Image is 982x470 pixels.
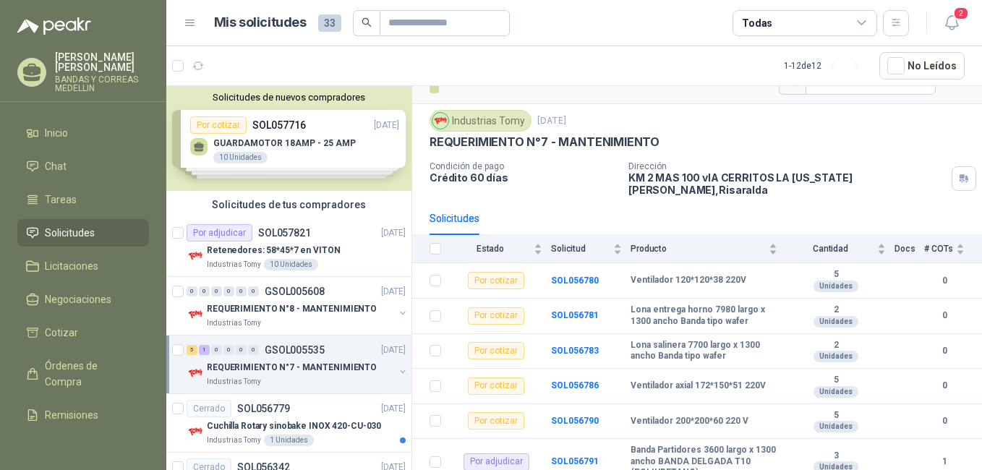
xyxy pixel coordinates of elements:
p: Dirección [628,161,946,171]
div: Solicitudes de nuevos compradoresPor cotizarSOL057716[DATE] GUARDAMOTOR 18AMP - 25 AMP10 Unidades... [166,86,411,191]
div: Solicitudes de tus compradores [166,191,411,218]
p: REQUERIMIENTO N°7 - MANTENIMIENTO [430,134,659,150]
a: 5 1 0 0 0 0 GSOL005535[DATE] Company LogoREQUERIMIENTO N°7 - MANTENIMIENTOIndustrias Tomy [187,341,409,388]
span: Órdenes de Compra [45,358,135,390]
img: Company Logo [432,113,448,129]
th: Solicitud [551,235,631,263]
a: Configuración [17,435,149,462]
span: Chat [45,158,67,174]
p: REQUERIMIENTO N°8 - MANTENIMIENTO [207,302,377,316]
p: Crédito 60 días [430,171,617,184]
p: GSOL005608 [265,286,325,296]
span: Cotizar [45,325,78,341]
div: Todas [742,15,772,31]
span: Estado [450,244,531,254]
b: 0 [924,379,965,393]
a: Inicio [17,119,149,147]
b: 5 [786,269,886,281]
th: Estado [450,235,551,263]
a: SOL056791 [551,456,599,466]
b: 0 [924,344,965,358]
b: 3 [786,450,886,462]
div: Cerrado [187,400,231,417]
b: Ventilador axial 172*150*51 220V [631,380,766,392]
a: SOL056790 [551,416,599,426]
div: 0 [199,286,210,296]
p: [DATE] [537,114,566,128]
b: 0 [924,414,965,428]
a: Remisiones [17,401,149,429]
div: Unidades [814,316,858,328]
p: Cuchilla Rotary sinobake INOX 420-CU-030 [207,419,381,433]
p: REQUERIMIENTO N°7 - MANTENIMIENTO [207,361,377,375]
div: 5 [187,345,197,355]
a: Chat [17,153,149,180]
div: 0 [211,345,222,355]
span: Producto [631,244,766,254]
div: Por cotizar [468,342,524,359]
span: 2 [953,7,969,20]
button: Solicitudes de nuevos compradores [172,92,406,103]
a: Cotizar [17,319,149,346]
div: 0 [187,286,197,296]
a: SOL056781 [551,310,599,320]
b: Lona entrega horno 7980 largo x 1300 ancho Banda tipo wafer [631,304,777,327]
p: SOL056779 [237,403,290,414]
a: Licitaciones [17,252,149,280]
p: Industrias Tomy [207,376,261,388]
b: 2 [786,304,886,316]
div: Por cotizar [468,272,524,289]
span: Tareas [45,192,77,208]
span: Remisiones [45,407,98,423]
b: 2 [786,340,886,351]
img: Logo peakr [17,17,91,35]
b: 5 [786,410,886,422]
button: 2 [939,10,965,36]
p: Condición de pago [430,161,617,171]
p: KM 2 MAS 100 vIA CERRITOS LA [US_STATE] [PERSON_NAME] , Risaralda [628,171,946,196]
div: 0 [248,345,259,355]
p: [DATE] [381,343,406,357]
a: SOL056786 [551,380,599,390]
div: Unidades [814,386,858,398]
div: 1 - 12 de 12 [784,54,868,77]
a: Tareas [17,186,149,213]
b: SOL056780 [551,275,599,286]
span: 33 [318,14,341,32]
p: SOL057821 [258,228,311,238]
span: Solicitudes [45,225,95,241]
img: Company Logo [187,247,204,265]
th: Cantidad [786,235,895,263]
div: Unidades [814,281,858,292]
div: 1 Unidades [264,435,314,446]
b: 0 [924,274,965,288]
p: BANDAS Y CORREAS MEDELLIN [55,75,149,93]
b: 0 [924,309,965,322]
div: Unidades [814,351,858,362]
div: 0 [236,345,247,355]
b: Ventilador 120*120*38 220V [631,275,746,286]
div: 0 [223,286,234,296]
b: 5 [786,375,886,386]
div: 0 [223,345,234,355]
b: Ventilador 200*200*60 220 V [631,416,748,427]
p: Industrias Tomy [207,435,261,446]
div: Industrias Tomy [430,110,531,132]
p: [PERSON_NAME] [PERSON_NAME] [55,52,149,72]
p: [DATE] [381,226,406,240]
a: CerradoSOL056779[DATE] Company LogoCuchilla Rotary sinobake INOX 420-CU-030Industrias Tomy1 Unidades [166,394,411,453]
a: Negociaciones [17,286,149,313]
a: Órdenes de Compra [17,352,149,396]
div: Por cotizar [468,307,524,325]
p: Retenedores: 58*45*7 en VITON [207,244,341,257]
div: Por cotizar [468,412,524,430]
p: Industrias Tomy [207,317,261,329]
a: 0 0 0 0 0 0 GSOL005608[DATE] Company LogoREQUERIMIENTO N°8 - MANTENIMIENTOIndustrias Tomy [187,283,409,329]
button: No Leídos [879,52,965,80]
div: 0 [236,286,247,296]
div: 0 [211,286,222,296]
